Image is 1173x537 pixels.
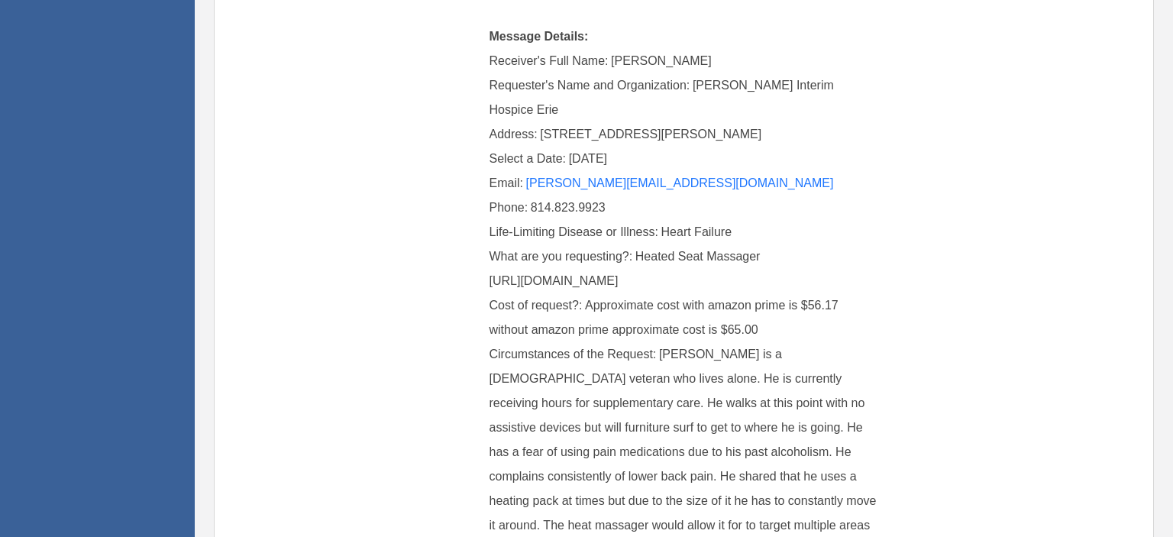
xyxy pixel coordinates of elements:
[490,79,690,92] span: Requester's Name and Organization:
[490,348,657,361] span: Circumstances of the Request:
[531,201,606,214] span: 814.823.9923
[490,54,609,67] span: Receiver's Full Name:
[611,54,712,67] span: [PERSON_NAME]
[490,299,842,336] span: Approximate cost with amazon prime is $56.17 without amazon prime approximate cost is $65.00
[490,225,658,238] span: Life-Limiting Disease or Illness:
[490,128,538,141] span: Address:
[661,225,732,238] span: Heart Failure
[490,250,633,263] span: What are you requesting?:
[526,176,834,189] a: [PERSON_NAME][EMAIL_ADDRESS][DOMAIN_NAME]
[490,176,523,189] span: Email:
[490,30,589,43] span: Message Details:
[540,128,761,141] span: [STREET_ADDRESS][PERSON_NAME]
[490,250,761,287] span: Heated Seat Massager [URL][DOMAIN_NAME]
[490,152,567,165] span: Select a Date:
[490,79,838,116] span: [PERSON_NAME] Interim Hospice Erie
[490,299,583,312] span: Cost of request?:
[490,201,528,214] span: Phone:
[569,152,607,165] span: [DATE]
